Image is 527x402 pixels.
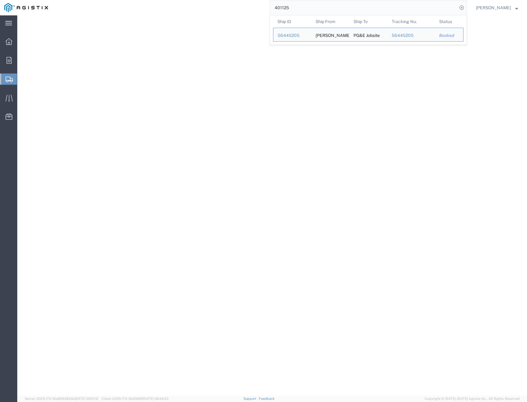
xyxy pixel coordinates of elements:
th: Ship From [311,15,349,28]
span: Server: 2025.17.0-16a969492de [25,397,99,400]
th: Status [435,15,464,28]
a: Feedback [259,397,275,400]
span: [DATE] 08:44:20 [143,397,169,400]
div: PG&E Jobsite [353,28,380,41]
div: JENSEN PRECAST [316,28,345,41]
span: [DATE] 09:51:12 [75,397,99,400]
img: logo [4,3,48,12]
th: Tracking Nu. [387,15,435,28]
th: Ship ID [273,15,311,28]
div: 56445205 [278,32,307,39]
input: Search for shipment number, reference number [270,0,457,15]
th: Ship To [349,15,387,28]
a: Support [243,397,259,400]
button: [PERSON_NAME] [476,4,518,11]
span: Client: 2025.17.0-5dd568f [101,397,169,400]
table: Search Results [273,15,467,45]
iframe: FS Legacy Container [17,15,527,396]
span: Leilani Castellanos [476,4,511,11]
span: Copyright © [DATE]-[DATE] Agistix Inc., All Rights Reserved [425,396,520,401]
div: 56445205 [392,32,431,39]
div: Booked [439,32,459,39]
